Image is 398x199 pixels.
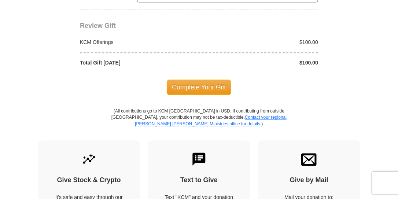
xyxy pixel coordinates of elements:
span: Complete Your Gift [167,80,232,95]
div: KCM Offerings [76,38,199,46]
h4: Give Stock & Crypto [51,176,127,184]
img: text-to-give.svg [191,151,207,167]
p: (All contributions go to KCM [GEOGRAPHIC_DATA] in USD. If contributing from outside [GEOGRAPHIC_D... [111,108,287,140]
div: $100.00 [199,59,322,66]
img: give-by-stock.svg [81,151,97,167]
span: Review Gift [80,22,116,29]
h4: Give by Mail [271,176,347,184]
div: $100.00 [199,38,322,46]
a: Contact your regional [PERSON_NAME] [PERSON_NAME] Ministries office for details. [135,115,287,126]
div: Total Gift [DATE] [76,59,199,66]
h4: Text to Give [161,176,237,184]
img: envelope.svg [301,151,317,167]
